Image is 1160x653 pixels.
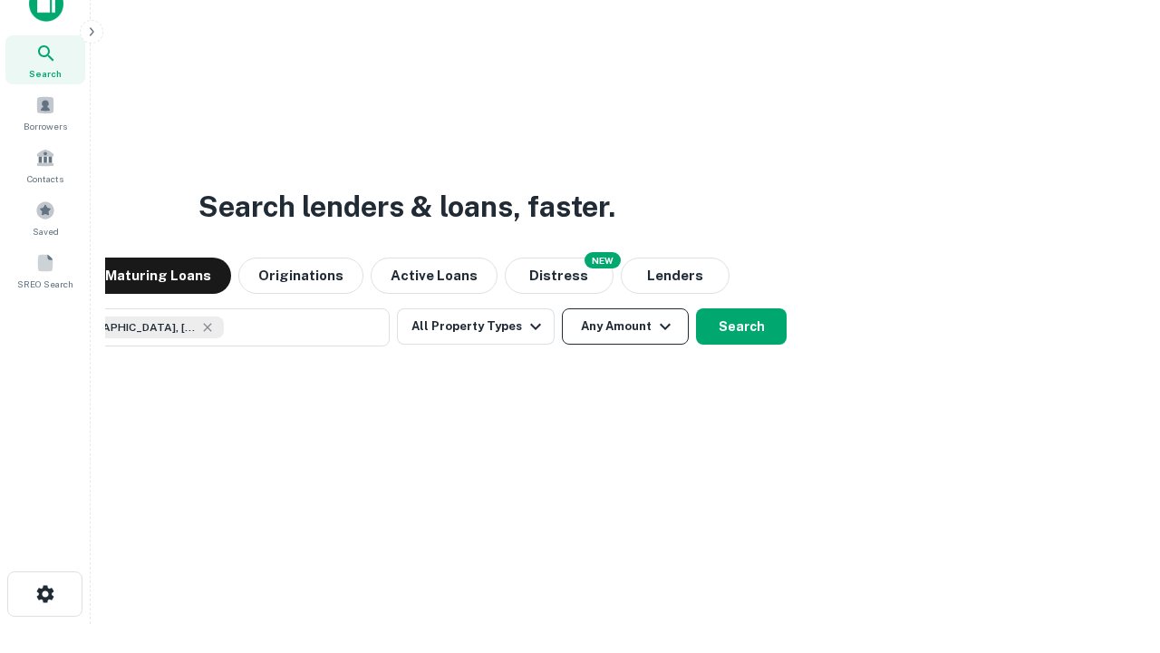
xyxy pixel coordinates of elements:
[696,308,787,345] button: Search
[5,193,85,242] a: Saved
[585,252,621,268] div: NEW
[27,308,390,346] button: [GEOGRAPHIC_DATA], [GEOGRAPHIC_DATA], [GEOGRAPHIC_DATA]
[397,308,555,345] button: All Property Types
[198,185,615,229] h3: Search lenders & loans, faster.
[5,246,85,295] a: SREO Search
[85,258,231,294] button: Maturing Loans
[27,171,63,186] span: Contacts
[24,119,67,133] span: Borrowers
[33,224,59,239] span: Saved
[5,141,85,190] a: Contacts
[29,66,62,81] span: Search
[238,258,363,294] button: Originations
[621,258,730,294] button: Lenders
[5,35,85,84] a: Search
[371,258,498,294] button: Active Loans
[562,308,689,345] button: Any Amount
[17,277,73,291] span: SREO Search
[505,258,614,294] button: Search distressed loans with lien and other non-mortgage details.
[1069,508,1160,595] iframe: Chat Widget
[61,319,197,336] span: [GEOGRAPHIC_DATA], [GEOGRAPHIC_DATA], [GEOGRAPHIC_DATA]
[5,88,85,137] a: Borrowers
